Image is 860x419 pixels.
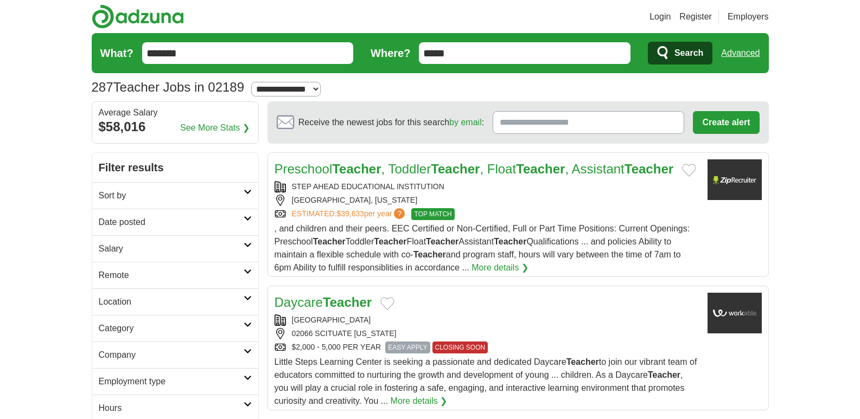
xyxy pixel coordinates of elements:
[92,153,258,182] h2: Filter results
[92,341,258,368] a: Company
[99,269,244,282] h2: Remote
[374,237,406,246] strong: Teacher
[275,181,699,192] div: STEP AHEAD EDUCATIONAL INSTITUTION
[449,118,482,127] a: by email
[92,288,258,315] a: Location
[92,80,245,94] h1: Teacher Jobs in 02189
[92,209,258,235] a: Date posted
[275,357,697,405] span: Little Steps Learning Center is seeking a passionate and dedicated Daycare to join our vibrant te...
[674,42,703,64] span: Search
[99,295,244,308] h2: Location
[92,78,113,97] span: 287
[371,45,410,61] label: Where?
[92,262,258,288] a: Remote
[99,189,244,202] h2: Sort by
[313,237,346,246] strong: Teacher
[275,295,372,310] a: DaycareTeacher
[332,162,381,176] strong: Teacher
[682,164,696,177] button: Add to favorite jobs
[275,314,699,326] div: [GEOGRAPHIC_DATA]
[92,4,184,29] img: Adzuna logo
[99,117,252,137] div: $58,016
[708,159,762,200] img: Company logo
[380,297,394,310] button: Add to favorite jobs
[432,341,488,353] span: CLOSING SOON
[100,45,133,61] label: What?
[275,224,690,272] span: , and children and their peers. EEC Certified or Non-Certified, Full or Part Time Positions: Curr...
[426,237,458,246] strong: Teacher
[693,111,759,134] button: Create alert
[298,116,484,129] span: Receive the newest jobs for this search :
[92,182,258,209] a: Sort by
[708,293,762,333] img: Company logo
[92,235,258,262] a: Salary
[92,315,258,341] a: Category
[648,370,680,379] strong: Teacher
[99,216,244,229] h2: Date posted
[649,10,671,23] a: Login
[99,108,252,117] div: Average Salary
[472,261,528,274] a: More details ❯
[275,162,674,176] a: PreschoolTeacher, ToddlerTeacher, FloatTeacher, AssistantTeacher
[728,10,769,23] a: Employers
[721,42,760,64] a: Advanced
[99,242,244,255] h2: Salary
[275,195,699,206] div: [GEOGRAPHIC_DATA], [US_STATE]
[411,208,454,220] span: TOP MATCH
[494,237,526,246] strong: Teacher
[413,250,446,259] strong: Teacher
[323,295,372,310] strong: Teacher
[99,375,244,388] h2: Employment type
[431,162,480,176] strong: Teacher
[566,357,599,366] strong: Teacher
[679,10,712,23] a: Register
[391,395,448,408] a: More details ❯
[292,208,407,220] a: ESTIMATED:$39,633per year?
[275,341,699,353] div: $2,000 - 5,000 PER YEAR
[99,402,244,415] h2: Hours
[516,162,565,176] strong: Teacher
[625,162,673,176] strong: Teacher
[180,121,250,134] a: See More Stats ❯
[336,209,364,218] span: $39,633
[648,42,712,65] button: Search
[275,328,699,339] div: 02066 SCITUATE [US_STATE]
[385,341,430,353] span: EASY APPLY
[99,349,244,362] h2: Company
[99,322,244,335] h2: Category
[394,208,405,219] span: ?
[92,368,258,395] a: Employment type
